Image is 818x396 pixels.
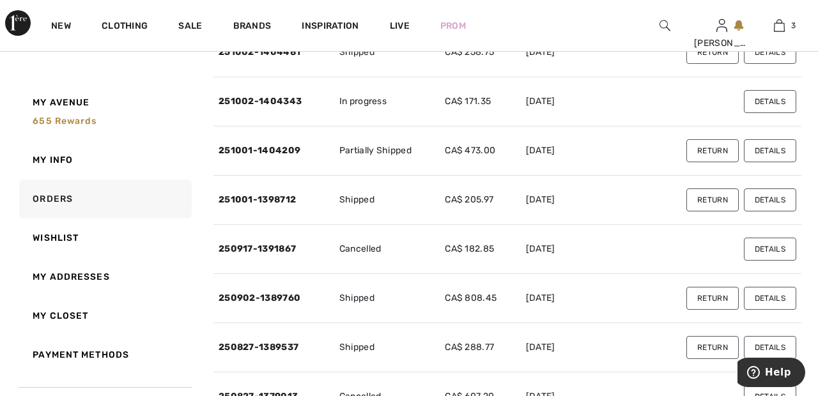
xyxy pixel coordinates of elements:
button: Return [686,139,739,162]
span: 3 [791,20,796,31]
a: 3 [751,18,807,33]
iframe: Opens a widget where you can find more information [737,358,805,390]
a: My Info [17,141,192,179]
a: Sign In [716,19,727,31]
a: 250902-1389760 [219,293,300,303]
a: 251001-1398712 [219,194,296,205]
img: search the website [660,18,670,33]
button: Return [686,188,739,211]
button: Return [686,336,739,359]
button: Details [744,41,796,64]
span: Inspiration [302,20,359,34]
td: [DATE] [521,77,647,126]
td: [DATE] [521,126,647,176]
td: CA$ 808.45 [440,274,520,323]
td: Cancelled [334,225,440,274]
button: Details [744,188,796,211]
a: 251001-1404209 [219,145,300,156]
td: CA$ 205.97 [440,176,520,225]
button: Details [744,238,796,261]
td: Shipped [334,176,440,225]
button: Details [744,287,796,310]
td: CA$ 258.75 [440,27,520,77]
td: Partially Shipped [334,126,440,176]
button: Details [744,336,796,359]
a: My Closet [17,296,192,335]
a: Sale [178,20,202,34]
a: New [51,20,71,34]
div: [PERSON_NAME] [694,36,750,50]
td: CA$ 473.00 [440,126,520,176]
a: Brands [233,20,272,34]
td: CA$ 288.77 [440,323,520,372]
td: Shipped [334,274,440,323]
a: My Addresses [17,257,192,296]
td: CA$ 171.35 [440,77,520,126]
img: My Bag [774,18,785,33]
td: CA$ 182.85 [440,225,520,274]
a: Live [390,19,410,33]
td: Shipped [334,27,440,77]
a: Payment Methods [17,335,192,374]
td: In progress [334,77,440,126]
span: 655 rewards [33,116,96,126]
span: My Avenue [33,96,89,109]
a: 251002-1404343 [219,96,302,107]
a: Wishlist [17,218,192,257]
td: [DATE] [521,176,647,225]
td: [DATE] [521,274,647,323]
td: Shipped [334,323,440,372]
button: Details [744,90,796,113]
a: 250827-1389537 [219,342,298,353]
a: Prom [440,19,466,33]
a: Orders [17,179,192,218]
img: My Info [716,18,727,33]
a: Clothing [102,20,148,34]
td: [DATE] [521,323,647,372]
td: [DATE] [521,27,647,77]
button: Details [744,139,796,162]
td: [DATE] [521,225,647,274]
button: Return [686,41,739,64]
a: 250917-1391867 [219,243,296,254]
button: Return [686,287,739,310]
a: 251002-1404481 [219,47,300,57]
img: 1ère Avenue [5,10,31,36]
